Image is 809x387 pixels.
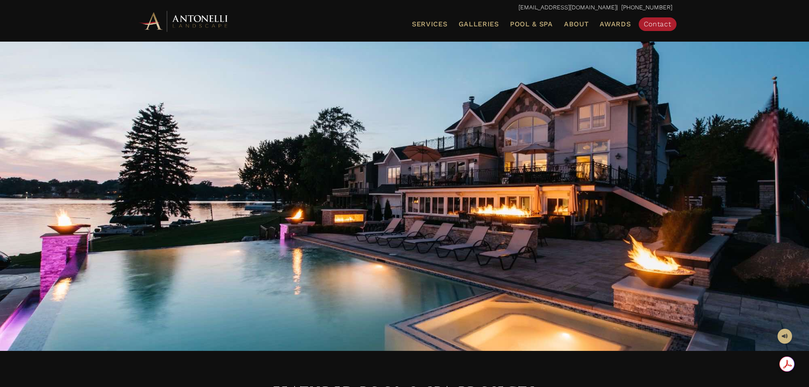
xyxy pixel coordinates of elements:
[564,21,589,28] span: About
[507,19,556,30] a: Pool & Spa
[409,19,451,30] a: Services
[596,19,634,30] a: Awards
[412,21,448,28] span: Services
[600,20,631,28] span: Awards
[639,17,677,31] a: Contact
[510,20,553,28] span: Pool & Spa
[137,9,231,33] img: Antonelli Horizontal Logo
[137,2,672,13] p: | [PHONE_NUMBER]
[561,19,592,30] a: About
[519,4,617,11] a: [EMAIL_ADDRESS][DOMAIN_NAME]
[644,20,671,28] span: Contact
[459,20,499,28] span: Galleries
[455,19,502,30] a: Galleries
